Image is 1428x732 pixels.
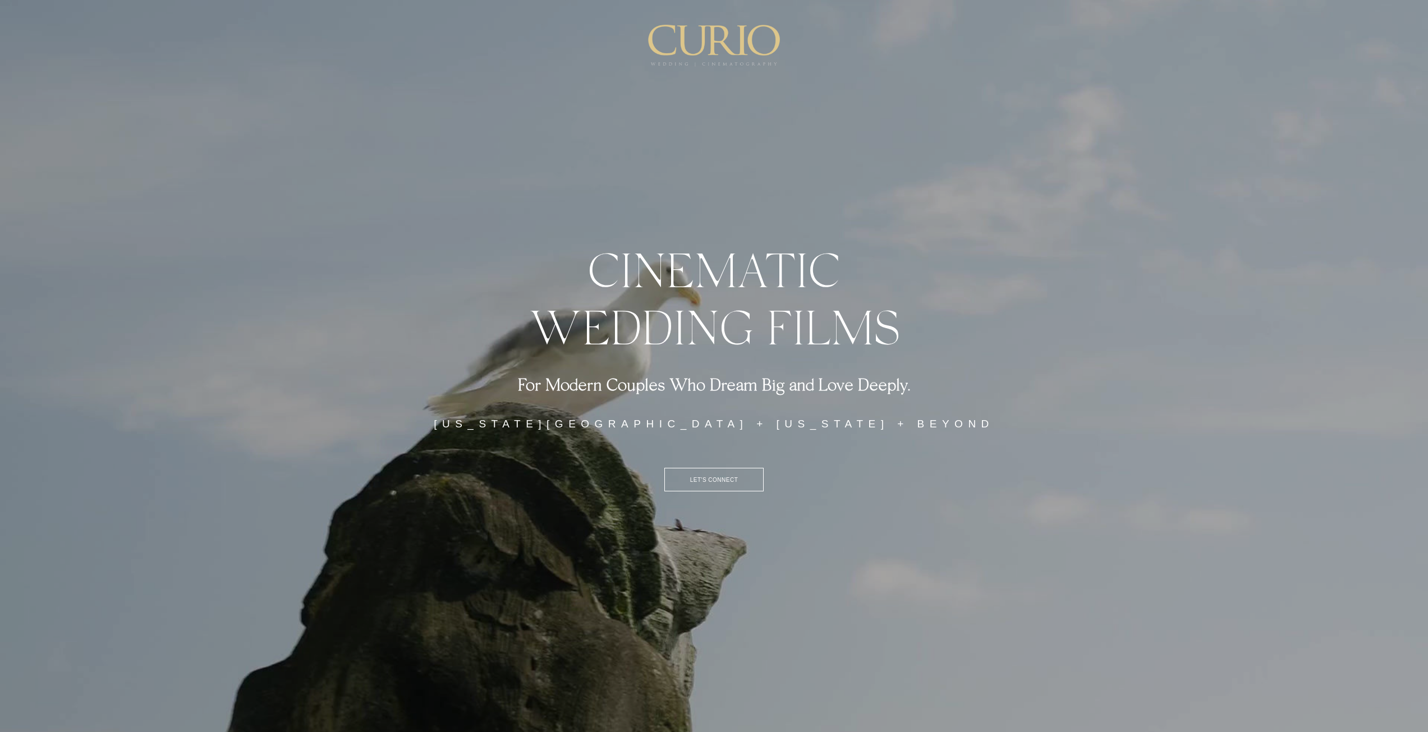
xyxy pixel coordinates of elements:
[648,25,780,67] img: C_Logo.png
[518,374,911,394] span: For Modern Couples Who Dream Big and Love Deeply.
[664,468,764,491] a: LET'S CONNECT
[529,240,899,355] span: CINEMATIC WEDDING FILMS
[690,477,738,483] span: LET'S CONNECT
[434,418,994,430] span: [US_STATE][GEOGRAPHIC_DATA] + [US_STATE] + BEYOND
